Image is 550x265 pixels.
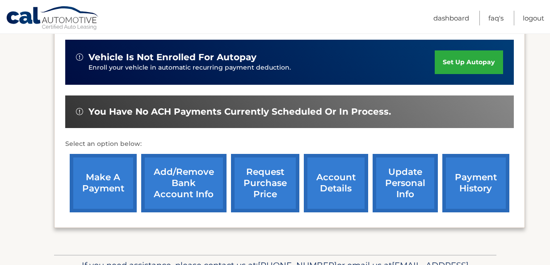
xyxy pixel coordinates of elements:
a: FAQ's [488,11,504,25]
a: Dashboard [433,11,469,25]
a: request purchase price [231,154,299,212]
a: make a payment [70,154,137,212]
img: alert-white.svg [76,54,83,61]
a: update personal info [373,154,438,212]
a: Add/Remove bank account info [141,154,227,212]
span: You have no ACH payments currently scheduled or in process. [88,106,391,117]
a: Logout [523,11,544,25]
p: Select an option below: [65,139,514,149]
a: Cal Automotive [6,6,100,32]
p: Enroll your vehicle in automatic recurring payment deduction. [88,63,435,73]
img: alert-white.svg [76,108,83,115]
a: set up autopay [435,50,503,74]
a: payment history [442,154,509,212]
a: account details [304,154,368,212]
span: vehicle is not enrolled for autopay [88,52,256,63]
